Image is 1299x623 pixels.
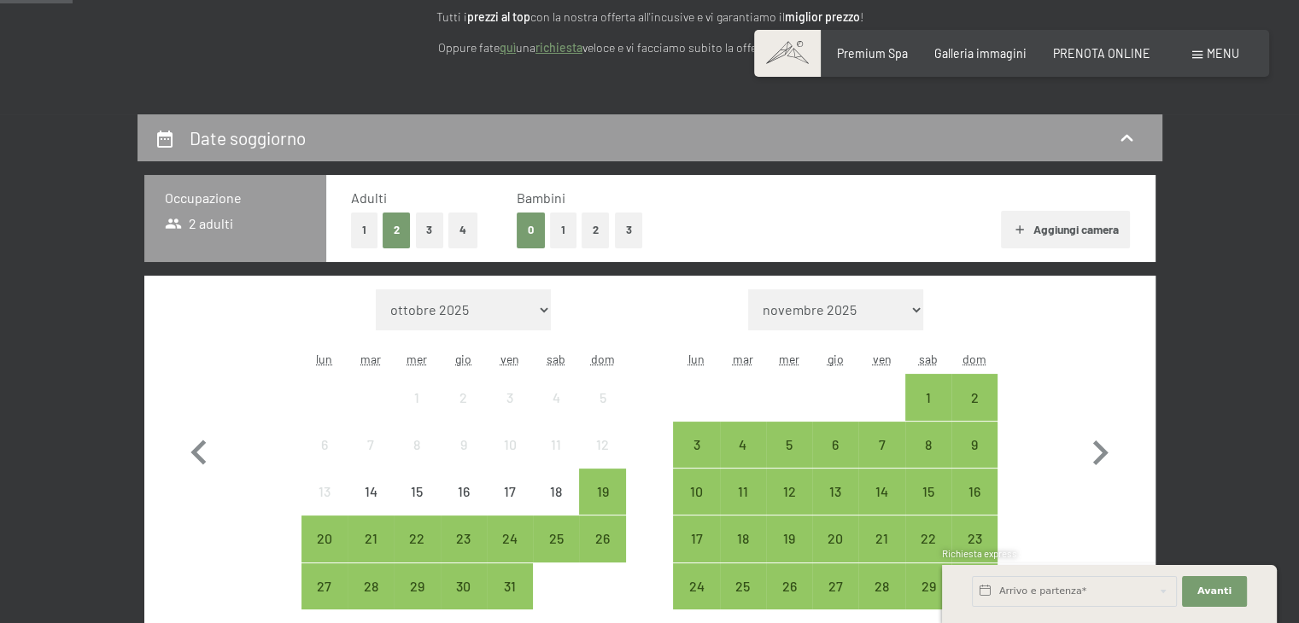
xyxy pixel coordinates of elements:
[720,469,766,515] div: arrivo/check-in possibile
[535,532,577,574] div: 25
[394,515,440,562] div: arrivo/check-in possibile
[535,438,577,480] div: 11
[487,422,533,468] div: Fri Oct 10 2025
[1197,585,1232,598] span: Avanti
[442,532,485,574] div: 23
[688,352,705,366] abbr: lunedì
[860,438,903,480] div: 7
[951,422,998,468] div: Sun Nov 09 2025
[416,213,444,247] button: 3
[905,374,951,420] div: arrivo/check-in possibile
[812,515,858,562] div: arrivo/check-in possibile
[394,374,440,420] div: Wed Oct 01 2025
[766,563,812,609] div: arrivo/check-in possibile
[812,469,858,515] div: Thu Nov 13 2025
[1001,211,1130,248] button: Aggiungi camera
[1053,46,1150,61] span: PRENOTA ONLINE
[722,438,764,480] div: 4
[951,515,998,562] div: arrivo/check-in possibile
[675,532,717,574] div: 17
[860,579,903,622] div: 28
[812,422,858,468] div: Thu Nov 06 2025
[720,515,766,562] div: arrivo/check-in possibile
[953,532,996,574] div: 23
[907,485,950,527] div: 15
[489,579,531,622] div: 31
[581,485,623,527] div: 19
[517,189,565,206] span: Bambini
[907,579,950,622] div: 29
[579,469,625,515] div: Sun Oct 19 2025
[487,374,533,420] div: Fri Oct 03 2025
[349,485,392,527] div: 14
[675,485,717,527] div: 10
[441,515,487,562] div: Thu Oct 23 2025
[394,469,440,515] div: arrivo/check-in non effettuabile
[579,469,625,515] div: arrivo/check-in possibile
[441,515,487,562] div: arrivo/check-in possibile
[395,438,438,480] div: 8
[951,422,998,468] div: arrivo/check-in possibile
[301,563,348,609] div: Mon Oct 27 2025
[348,563,394,609] div: arrivo/check-in possibile
[953,391,996,434] div: 2
[487,374,533,420] div: arrivo/check-in non effettuabile
[766,469,812,515] div: arrivo/check-in possibile
[190,127,306,148] h2: Date soggiorno
[489,532,531,574] div: 24
[858,515,904,562] div: arrivo/check-in possibile
[349,532,392,574] div: 21
[533,469,579,515] div: arrivo/check-in non effettuabile
[615,213,643,247] button: 3
[348,563,394,609] div: Tue Oct 28 2025
[907,438,950,480] div: 8
[814,532,857,574] div: 20
[905,469,951,515] div: arrivo/check-in possibile
[301,563,348,609] div: arrivo/check-in possibile
[303,579,346,622] div: 27
[351,213,377,247] button: 1
[579,374,625,420] div: Sun Oct 05 2025
[858,422,904,468] div: arrivo/check-in possibile
[814,438,857,480] div: 6
[581,532,623,574] div: 26
[673,563,719,609] div: Mon Nov 24 2025
[394,563,440,609] div: Wed Oct 29 2025
[837,46,908,61] a: Premium Spa
[858,563,904,609] div: Fri Nov 28 2025
[349,579,392,622] div: 28
[487,563,533,609] div: arrivo/check-in possibile
[673,469,719,515] div: arrivo/check-in possibile
[942,548,1017,559] span: Richiesta express
[673,469,719,515] div: Mon Nov 10 2025
[766,422,812,468] div: arrivo/check-in possibile
[828,352,844,366] abbr: giovedì
[535,391,577,434] div: 4
[533,422,579,468] div: arrivo/check-in non effettuabile
[303,532,346,574] div: 20
[489,391,531,434] div: 3
[165,214,234,233] span: 2 adulti
[812,422,858,468] div: arrivo/check-in possibile
[873,352,892,366] abbr: venerdì
[1207,46,1239,61] span: Menu
[768,485,810,527] div: 12
[442,391,485,434] div: 2
[905,563,951,609] div: Sat Nov 29 2025
[675,579,717,622] div: 24
[395,391,438,434] div: 1
[766,515,812,562] div: arrivo/check-in possibile
[394,515,440,562] div: Wed Oct 22 2025
[905,422,951,468] div: Sat Nov 08 2025
[582,213,610,247] button: 2
[441,422,487,468] div: arrivo/check-in non effettuabile
[395,579,438,622] div: 29
[442,438,485,480] div: 9
[533,422,579,468] div: Sat Oct 11 2025
[785,9,860,24] strong: miglior prezzo
[533,469,579,515] div: Sat Oct 18 2025
[303,438,346,480] div: 6
[934,46,1027,61] a: Galleria immagini
[766,422,812,468] div: Wed Nov 05 2025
